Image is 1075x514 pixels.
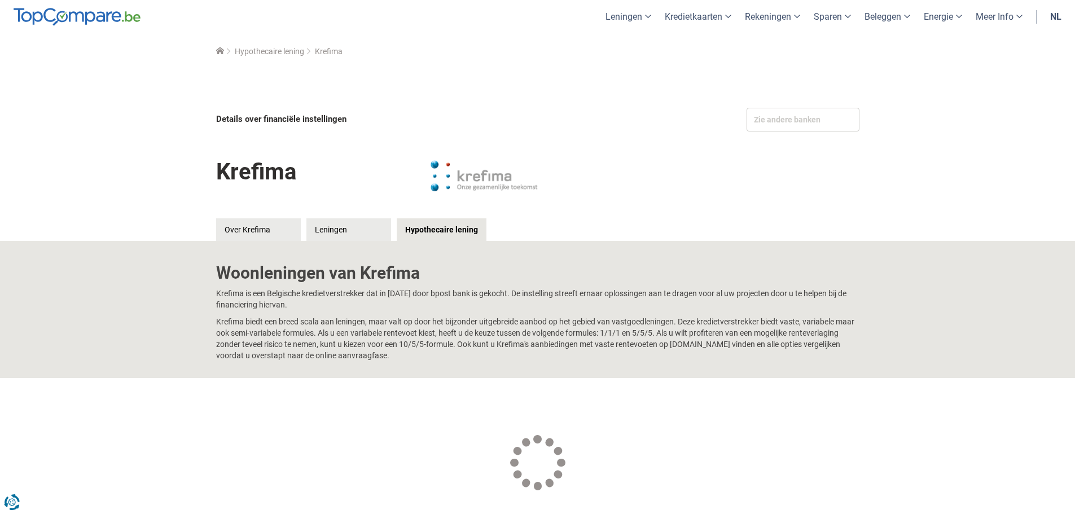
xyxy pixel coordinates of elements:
a: Leningen [306,218,391,241]
img: TopCompare [14,8,141,26]
b: Woonleningen van Krefima [216,263,420,283]
div: Details over financiële instellingen [216,108,534,131]
span: Krefima [315,47,343,56]
a: Over Krefima [216,218,301,241]
div: Zie andere banken [747,108,859,131]
h1: Krefima [216,151,296,193]
p: Krefima is een Belgische kredietverstrekker dat in [DATE] door bpost bank is gekocht. De instelli... [216,288,859,310]
a: Hypothecaire lening [397,218,486,241]
p: Krefima biedt een breed scala aan leningen, maar valt op door het bijzonder uitgebreide aanbod op... [216,316,859,361]
a: Hypothecaire lening [235,47,304,56]
a: Home [216,47,224,56]
img: Krefima [428,148,541,204]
